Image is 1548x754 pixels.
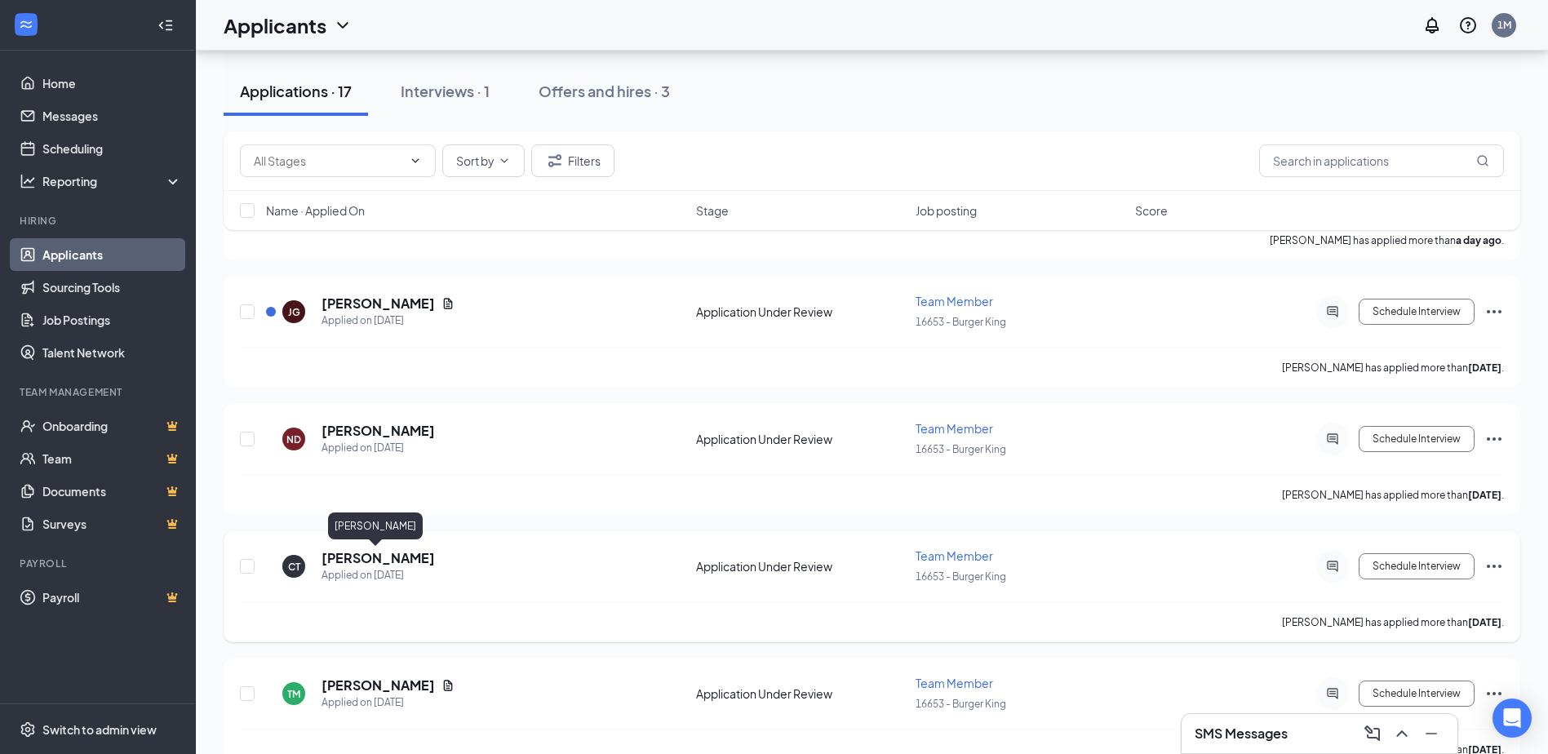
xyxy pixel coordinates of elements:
[1422,724,1441,743] svg: Minimize
[266,202,365,219] span: Name · Applied On
[409,154,422,167] svg: ChevronDown
[456,155,495,166] span: Sort by
[696,202,729,219] span: Stage
[322,295,435,313] h5: [PERSON_NAME]
[916,570,1006,583] span: 16653 - Burger King
[1458,16,1478,35] svg: QuestionInfo
[1484,684,1504,703] svg: Ellipses
[1195,725,1288,743] h3: SMS Messages
[322,422,435,440] h5: [PERSON_NAME]
[20,385,179,399] div: Team Management
[1484,557,1504,576] svg: Ellipses
[333,16,353,35] svg: ChevronDown
[916,548,993,563] span: Team Member
[1476,154,1489,167] svg: MagnifyingGlass
[42,304,182,336] a: Job Postings
[1359,721,1386,747] button: ComposeMessage
[322,694,455,711] div: Applied on [DATE]
[157,17,174,33] svg: Collapse
[1323,305,1342,318] svg: ActiveChat
[1392,724,1412,743] svg: ChevronUp
[254,152,402,170] input: All Stages
[916,421,993,436] span: Team Member
[1323,432,1342,446] svg: ActiveChat
[1468,489,1501,501] b: [DATE]
[1135,202,1168,219] span: Score
[545,151,565,171] svg: Filter
[322,313,455,329] div: Applied on [DATE]
[20,557,179,570] div: Payroll
[1359,681,1475,707] button: Schedule Interview
[42,410,182,442] a: OnboardingCrown
[42,336,182,369] a: Talent Network
[1323,687,1342,700] svg: ActiveChat
[442,144,525,177] button: Sort byChevronDown
[916,676,993,690] span: Team Member
[286,432,301,446] div: ND
[42,100,182,132] a: Messages
[1282,488,1504,502] p: [PERSON_NAME] has applied more than .
[287,687,300,701] div: TM
[42,173,183,189] div: Reporting
[1363,724,1382,743] svg: ComposeMessage
[1282,361,1504,375] p: [PERSON_NAME] has applied more than .
[1359,426,1475,452] button: Schedule Interview
[916,294,993,308] span: Team Member
[1418,721,1444,747] button: Minimize
[1468,616,1501,628] b: [DATE]
[531,144,614,177] button: Filter Filters
[696,431,906,447] div: Application Under Review
[42,67,182,100] a: Home
[696,685,906,702] div: Application Under Review
[322,567,435,583] div: Applied on [DATE]
[20,721,36,738] svg: Settings
[1493,699,1532,738] div: Open Intercom Messenger
[18,16,34,33] svg: WorkstreamLogo
[328,512,423,539] div: [PERSON_NAME]
[224,11,326,39] h1: Applicants
[498,154,511,167] svg: ChevronDown
[288,560,300,574] div: CT
[42,581,182,614] a: PayrollCrown
[322,549,435,567] h5: [PERSON_NAME]
[1468,361,1501,374] b: [DATE]
[42,442,182,475] a: TeamCrown
[240,81,352,101] div: Applications · 17
[1484,302,1504,322] svg: Ellipses
[539,81,670,101] div: Offers and hires · 3
[1359,299,1475,325] button: Schedule Interview
[42,271,182,304] a: Sourcing Tools
[288,305,300,319] div: JG
[1389,721,1415,747] button: ChevronUp
[916,698,1006,710] span: 16653 - Burger King
[1259,144,1504,177] input: Search in applications
[916,316,1006,328] span: 16653 - Burger King
[42,721,157,738] div: Switch to admin view
[916,202,977,219] span: Job posting
[42,132,182,165] a: Scheduling
[441,297,455,310] svg: Document
[401,81,490,101] div: Interviews · 1
[20,214,179,228] div: Hiring
[20,173,36,189] svg: Analysis
[42,508,182,540] a: SurveysCrown
[1422,16,1442,35] svg: Notifications
[696,558,906,574] div: Application Under Review
[1497,18,1511,32] div: 1M
[1323,560,1342,573] svg: ActiveChat
[42,238,182,271] a: Applicants
[916,443,1006,455] span: 16653 - Burger King
[696,304,906,320] div: Application Under Review
[1359,553,1475,579] button: Schedule Interview
[322,676,435,694] h5: [PERSON_NAME]
[322,440,435,456] div: Applied on [DATE]
[1484,429,1504,449] svg: Ellipses
[441,679,455,692] svg: Document
[1282,615,1504,629] p: [PERSON_NAME] has applied more than .
[42,475,182,508] a: DocumentsCrown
